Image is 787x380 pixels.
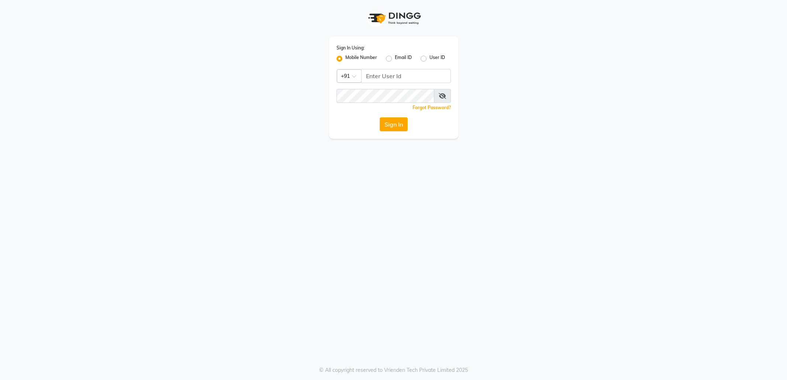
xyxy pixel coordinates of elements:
button: Sign In [380,117,408,131]
input: Username [361,69,451,83]
label: Email ID [395,54,412,63]
label: Mobile Number [345,54,377,63]
label: User ID [429,54,445,63]
img: logo1.svg [364,7,423,29]
label: Sign In Using: [336,45,365,51]
input: Username [336,89,434,103]
a: Forgot Password? [413,105,451,110]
